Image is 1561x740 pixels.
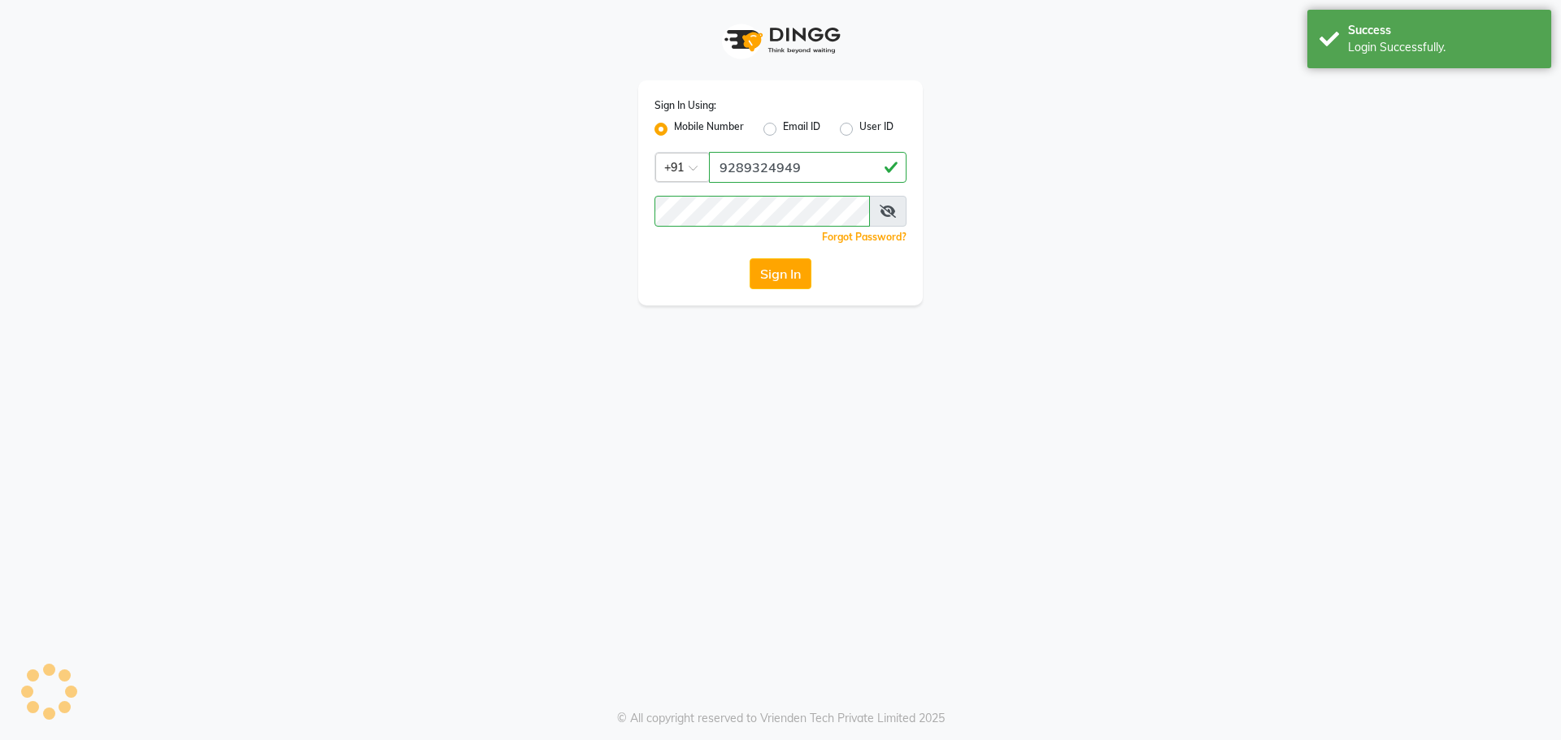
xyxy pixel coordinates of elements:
input: Username [654,196,870,227]
label: Email ID [783,119,820,139]
div: Success [1348,22,1539,39]
a: Forgot Password? [822,231,907,243]
img: logo1.svg [715,16,846,64]
label: Sign In Using: [654,98,716,113]
div: Login Successfully. [1348,39,1539,56]
input: Username [709,152,907,183]
button: Sign In [750,258,811,289]
label: Mobile Number [674,119,744,139]
label: User ID [859,119,894,139]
